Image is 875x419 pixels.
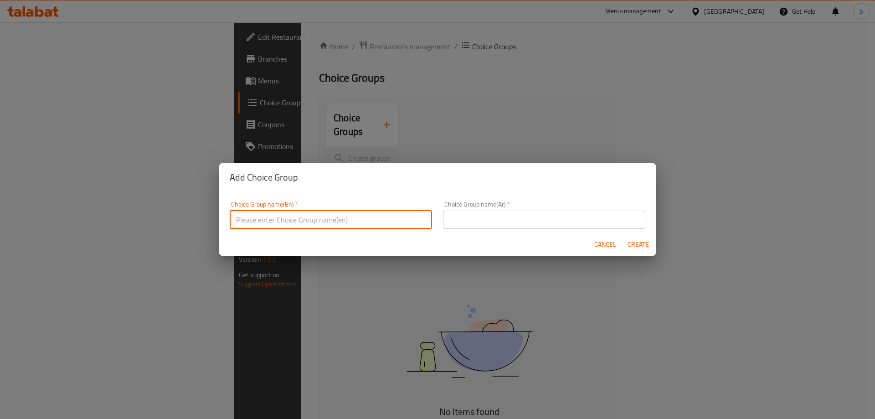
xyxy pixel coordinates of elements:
span: Cancel [594,239,616,250]
input: Please enter Choice Group name(ar) [443,211,645,229]
span: Create [627,239,649,250]
input: Please enter Choice Group name(en) [230,211,432,229]
button: Cancel [591,236,620,253]
button: Create [623,236,653,253]
h2: Add Choice Group [230,170,645,185]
